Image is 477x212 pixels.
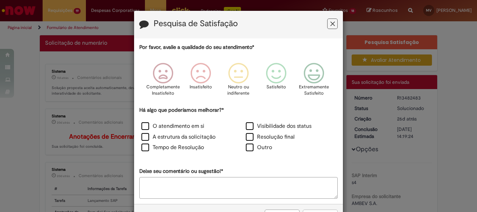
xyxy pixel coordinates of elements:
[266,84,286,90] p: Satisfeito
[141,122,204,130] label: O atendimento em si
[190,84,212,90] p: Insatisfeito
[296,58,332,105] div: Extremamente Satisfeito
[299,84,329,97] p: Extremamente Satisfeito
[246,122,311,130] label: Visibilidade dos status
[246,133,295,141] label: Resolução final
[139,168,223,175] label: Deixe seu comentário ou sugestão!*
[139,107,338,154] div: Há algo que poderíamos melhorar?*
[258,58,294,105] div: Satisfeito
[145,58,181,105] div: Completamente Insatisfeito
[139,44,254,51] label: Por favor, avalie a qualidade do seu atendimento*
[246,144,272,152] label: Outro
[141,144,204,152] label: Tempo de Resolução
[183,58,219,105] div: Insatisfeito
[154,19,238,28] label: Pesquisa de Satisfação
[221,58,256,105] div: Neutro ou indiferente
[146,84,180,97] p: Completamente Insatisfeito
[141,133,215,141] label: A estrutura da solicitação
[226,84,251,97] p: Neutro ou indiferente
